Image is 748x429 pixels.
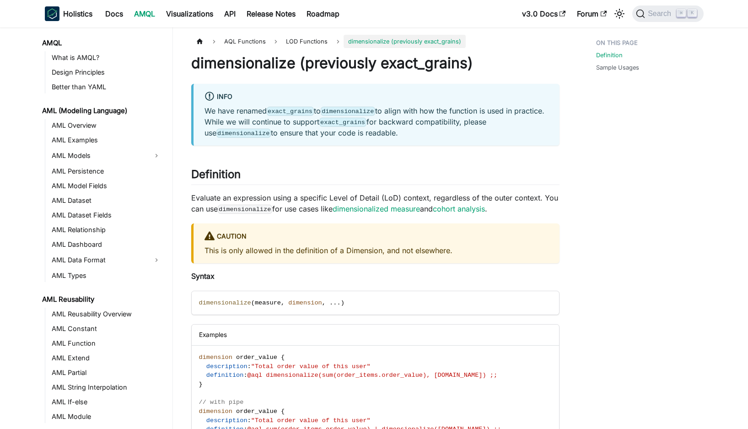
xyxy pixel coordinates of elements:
span: Search [645,10,677,18]
a: Definition [596,51,623,60]
kbd: K [688,9,697,17]
span: dimension [288,299,322,306]
span: "Total order value of this user" [251,417,371,424]
a: AML Partial [49,366,165,379]
a: AML Extend [49,352,165,364]
a: What is AMQL? [49,51,165,64]
span: . [337,299,340,306]
a: AML Function [49,337,165,350]
a: AML Persistence [49,165,165,178]
a: Release Notes [241,6,301,21]
a: AML Dataset [49,194,165,207]
a: AML Models [49,148,148,163]
a: AML Dataset Fields [49,209,165,222]
a: AML Reusability Overview [49,308,165,320]
span: { [281,354,285,361]
a: Visualizations [161,6,219,21]
a: Roadmap [301,6,345,21]
code: exact_grains [267,107,314,116]
span: ( [251,299,255,306]
span: definition [206,372,244,379]
span: order_value [236,408,277,415]
img: Holistics [45,6,59,21]
span: LOD Functions [281,35,332,48]
button: Search (Command+K) [632,5,703,22]
span: . [333,299,337,306]
a: AML Relationship [49,223,165,236]
button: Expand sidebar category 'AML Data Format' [148,253,165,267]
a: AML Examples [49,134,165,147]
a: API [219,6,241,21]
div: Examples [192,325,559,345]
span: , [281,299,285,306]
span: @aql dimensionalize(sum(order_items.order_value), [DOMAIN_NAME]) ;; [248,372,498,379]
nav: Docs sidebar [36,27,173,429]
span: measure [255,299,281,306]
span: // with pipe [199,399,244,406]
a: AML Dashboard [49,238,165,251]
p: Evaluate an expression using a specific Level of Detail (LoD) context, regardless of the outer co... [191,192,560,214]
span: { [281,408,285,415]
span: "Total order value of this user" [251,363,371,370]
h1: dimensionalize (previously exact_grains) [191,54,560,72]
b: Holistics [63,8,92,19]
a: AMQL [39,37,165,49]
code: dimensionalize [216,129,271,138]
p: This is only allowed in the definition of a Dimension, and not elsewhere. [204,245,549,256]
span: ) [341,299,344,306]
span: description [206,363,248,370]
a: AML Types [49,269,165,282]
a: AML Overview [49,119,165,132]
button: Expand sidebar category 'AML Models' [148,148,165,163]
a: AML Constant [49,322,165,335]
span: dimensionalize (previously exact_grains) [344,35,466,48]
h2: Definition [191,168,560,185]
span: . [329,299,333,306]
a: Forum [571,6,612,21]
a: AMQL [129,6,161,21]
span: , [322,299,326,306]
a: v3.0 Docs [517,6,571,21]
a: Better than YAML [49,81,165,93]
a: AML Module [49,410,165,423]
a: AML Reusability [39,293,165,306]
span: : [248,363,251,370]
span: description [206,417,248,424]
button: Switch between dark and light mode (currently light mode) [612,6,627,21]
a: AML Model Fields [49,179,165,192]
a: AML (Modeling Language) [39,104,165,117]
a: Sample Usages [596,63,639,72]
a: AML String Interpolation [49,381,165,394]
span: : [243,372,247,379]
a: Design Principles [49,66,165,79]
span: dimension [199,408,232,415]
a: Home page [191,35,209,48]
p: We have renamed to to align with how the function is used in practice. While we will continue to ... [204,105,549,138]
code: dimensionalize [218,205,272,214]
div: caution [204,231,549,243]
a: AML If-else [49,396,165,408]
span: order_value [236,354,277,361]
code: exact_grains [319,118,366,127]
a: cohort analysis [433,204,485,213]
a: HolisticsHolistics [45,6,92,21]
span: dimensionalize [199,299,251,306]
kbd: ⌘ [677,9,686,17]
nav: Breadcrumbs [191,35,560,48]
a: AML Data Format [49,253,148,267]
span: : [248,417,251,424]
a: dimensionalized measure [333,204,420,213]
code: dimensionalize [321,107,375,116]
span: dimension [199,354,232,361]
div: info [204,91,549,103]
a: Docs [100,6,129,21]
strong: Syntax [191,272,215,281]
span: AQL Functions [220,35,270,48]
span: } [199,381,203,388]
